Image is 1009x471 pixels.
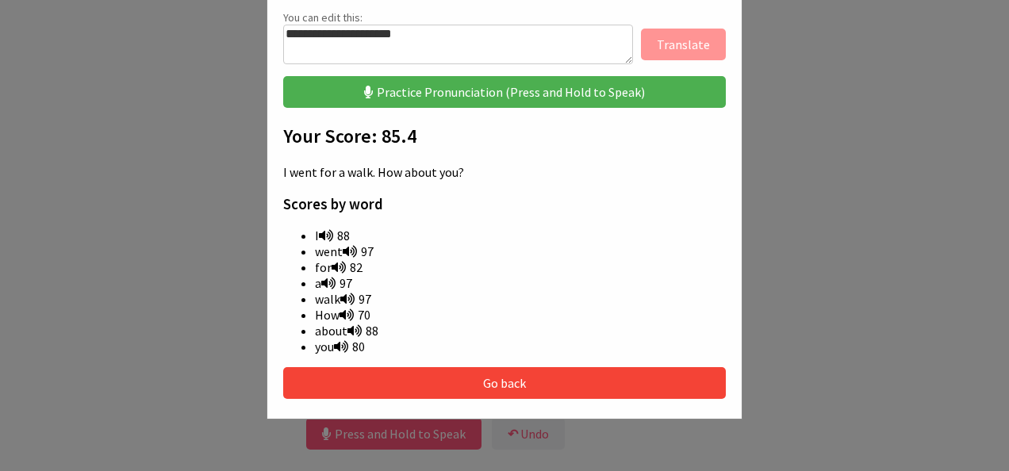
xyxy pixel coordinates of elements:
[283,195,726,213] h3: Scores by word
[315,275,352,291] span: a 97
[315,307,370,323] span: How 70
[283,367,726,399] button: Go back
[315,323,378,339] span: about 88
[283,164,726,180] p: I went for a walk. How about you?
[283,10,726,25] p: You can edit this:
[641,29,726,60] button: Translate
[315,291,371,307] span: walk 97
[283,76,726,108] button: Practice Pronunciation (Press and Hold to Speak)
[315,243,374,259] span: went 97
[315,228,350,243] span: I 88
[315,339,365,354] span: you 80
[283,124,726,148] h2: Your Score: 85.4
[315,259,363,275] span: for 82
